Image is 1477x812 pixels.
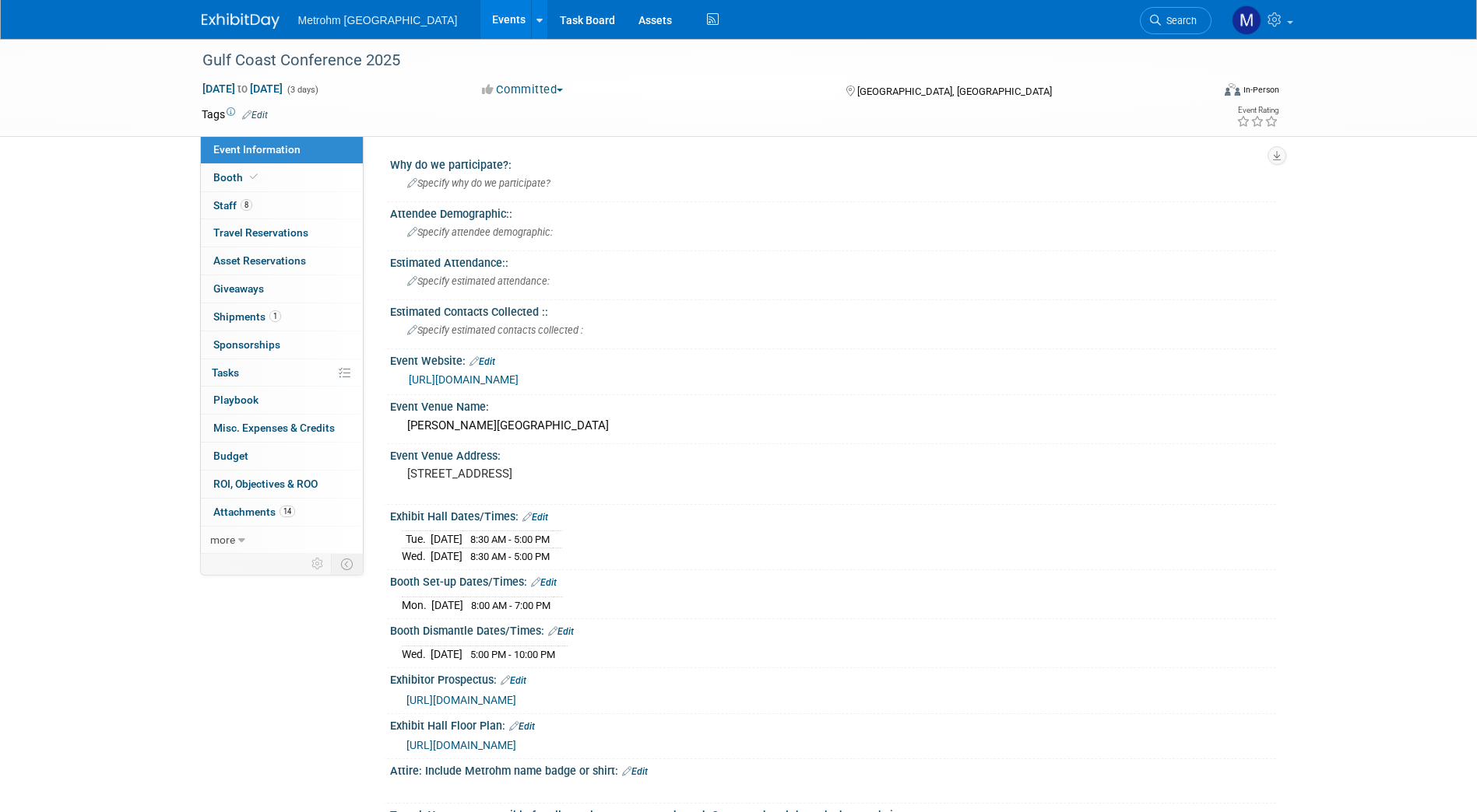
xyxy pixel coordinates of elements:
a: Tasks [201,359,363,387]
div: Estimated Attendance:: [390,251,1276,271]
a: Edit [242,110,268,121]
img: Michelle Simoes [1232,5,1261,35]
span: Misc. Expenses & Credits [213,422,335,434]
a: [URL][DOMAIN_NAME] [409,373,519,386]
div: Estimated Contacts Collected :: [390,300,1276,320]
span: Event Information [213,143,301,156]
span: to [235,82,250,95]
td: Personalize Event Tab Strip [304,554,332,574]
span: Search [1161,15,1197,26]
div: Attire: Include Metrohm name badge or shirt: [390,759,1276,779]
td: [DATE] [431,548,462,564]
span: Staff [213,199,252,212]
a: Edit [469,356,495,367]
td: Mon. [402,597,431,613]
span: Booth [213,171,261,184]
span: [DATE] [DATE] [202,82,283,96]
span: Tasks [212,366,239,379]
td: [DATE] [431,597,463,613]
a: Shipments1 [201,303,363,331]
div: Attendee Demographic:: [390,202,1276,222]
img: Format-Inperson.png [1225,83,1240,96]
div: Event Rating [1236,107,1278,114]
a: Travel Reservations [201,219,363,247]
span: 1 [269,310,281,322]
span: 8:30 AM - 5:00 PM [470,534,550,545]
a: Edit [548,626,574,637]
div: Event Format [1120,81,1280,104]
div: Booth Dismantle Dates/Times: [390,619,1276,639]
a: [URL][DOMAIN_NAME] [406,694,516,706]
span: 5:00 PM - 10:00 PM [470,649,555,660]
span: 14 [280,506,295,517]
span: Asset Reservations [213,254,306,267]
td: Toggle Event Tabs [331,554,363,574]
span: 8 [241,199,252,211]
span: ROI, Objectives & ROO [213,478,318,490]
span: Playbook [213,394,258,406]
img: ExhibitDay [202,13,280,29]
a: Staff8 [201,192,363,219]
a: Budget [201,443,363,470]
span: 8:00 AM - 7:00 PM [471,600,550,611]
span: Shipments [213,310,281,323]
div: Event Venue Name: [390,395,1276,415]
td: Wed. [402,548,431,564]
span: Travel Reservations [213,226,308,239]
div: Exhibit Hall Floor Plan: [390,714,1276,734]
pre: [STREET_ADDRESS] [407,467,742,481]
span: Specify why do we participate? [407,177,550,189]
a: Event Information [201,136,363,163]
a: Search [1140,7,1211,34]
a: [URL][DOMAIN_NAME] [406,739,516,751]
a: Booth [201,164,363,191]
a: Edit [509,721,535,732]
span: Specify attendee demographic: [407,226,553,238]
a: Edit [622,766,648,777]
td: [DATE] [431,531,462,548]
a: Attachments14 [201,499,363,526]
i: Booth reservation complete [250,173,258,181]
div: Why do we participate?: [390,153,1276,173]
span: Specify estimated contacts collected : [407,324,583,336]
a: Asset Reservations [201,247,363,275]
div: Exhibitor Prospectus: [390,668,1276,688]
div: [PERSON_NAME][GEOGRAPHIC_DATA] [402,414,1264,438]
a: Giveaways [201,275,363,303]
a: Playbook [201,387,363,414]
a: Edit [522,512,548,523]
a: Edit [531,577,557,588]
a: Edit [501,675,526,686]
a: more [201,527,363,554]
span: 8:30 AM - 5:00 PM [470,551,550,562]
div: In-Person [1243,84,1279,96]
span: Attachments [213,506,295,518]
a: Sponsorships [201,331,363,359]
span: Budget [213,450,248,462]
span: [GEOGRAPHIC_DATA], [GEOGRAPHIC_DATA] [857,86,1052,97]
span: Metrohm [GEOGRAPHIC_DATA] [298,14,458,26]
div: Gulf Coast Conference 2025 [197,47,1188,75]
td: [DATE] [431,646,462,662]
a: Misc. Expenses & Credits [201,415,363,442]
div: Event Venue Address: [390,444,1276,464]
div: Booth Set-up Dates/Times: [390,570,1276,590]
span: Sponsorships [213,338,280,351]
div: Exhibit Hall Dates/Times: [390,505,1276,525]
a: ROI, Objectives & ROO [201,471,363,498]
span: Specify estimated attendance: [407,275,550,287]
span: Giveaways [213,282,264,295]
div: Event Website: [390,349,1276,369]
span: more [210,534,235,546]
span: (3 days) [286,85,318,95]
td: Tags [202,107,268,122]
td: Wed. [402,646,431,662]
button: Committed [477,82,569,98]
td: Tue. [402,531,431,548]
